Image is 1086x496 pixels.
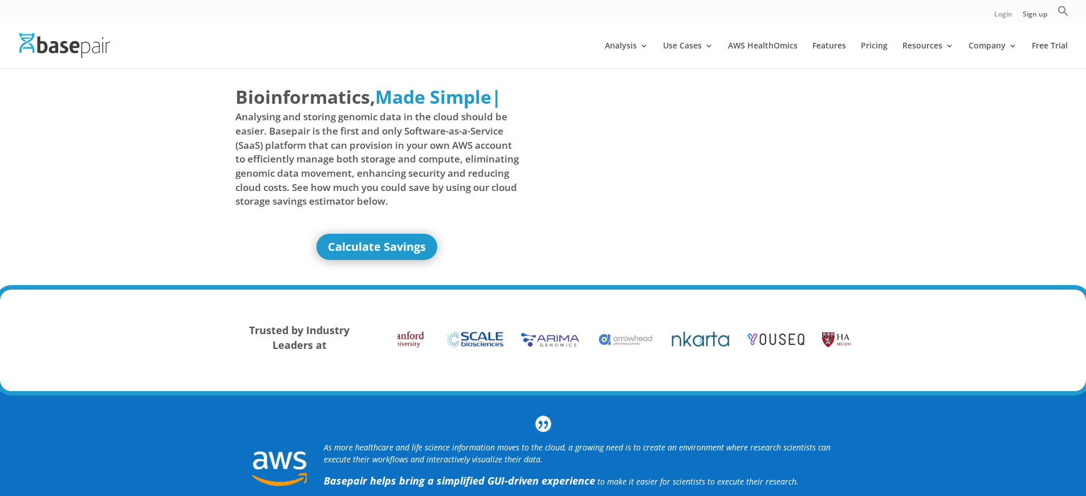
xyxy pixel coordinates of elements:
span: to make it easier for scientists to execute their research. [597,476,799,487]
a: Pricing [861,42,888,68]
strong: Basepair helps bring a simplified GUI-driven experience [324,474,595,487]
a: Search Icon Link [1057,5,1069,23]
a: AWS HealthOmics [728,42,798,68]
a: Company [969,42,1017,68]
a: Free Trial [1032,42,1068,68]
a: Calculate Savings [316,234,437,260]
i: As more healthcare and life science information moves to the cloud, a growing need is to create a... [324,442,831,465]
a: Login [994,11,1012,23]
svg: Search [1057,5,1069,17]
strong: Trusted by Industry Leaders at [249,323,349,352]
span: Analysing and storing genomic data in the cloud should be easier. Basepair is the first and only ... [235,110,519,208]
a: Resources [902,42,954,68]
img: Basepair [19,33,110,58]
a: Features [812,42,846,68]
span: Bioinformatics, [235,84,375,110]
iframe: Basepair - NGS Analysis Simplified [552,84,836,243]
span: | [491,84,502,109]
span: Made Simple [375,84,491,109]
a: Sign up [1023,11,1047,23]
a: Analysis [605,42,648,68]
a: Use Cases [663,42,713,68]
